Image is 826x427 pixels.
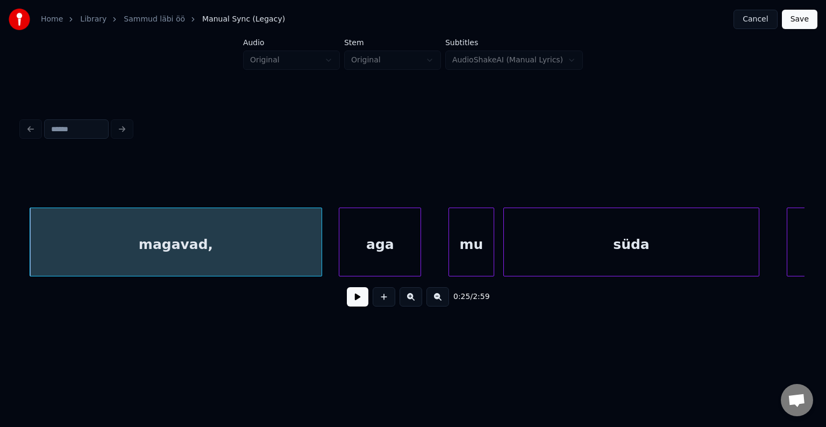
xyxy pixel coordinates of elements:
[445,39,583,46] label: Subtitles
[453,291,479,302] div: /
[344,39,441,46] label: Stem
[124,14,185,25] a: Sammud läbi öö
[202,14,285,25] span: Manual Sync (Legacy)
[782,10,817,29] button: Save
[9,9,30,30] img: youka
[243,39,340,46] label: Audio
[41,14,285,25] nav: breadcrumb
[473,291,489,302] span: 2:59
[453,291,470,302] span: 0:25
[781,384,813,416] a: Open chat
[734,10,777,29] button: Cancel
[41,14,63,25] a: Home
[80,14,106,25] a: Library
